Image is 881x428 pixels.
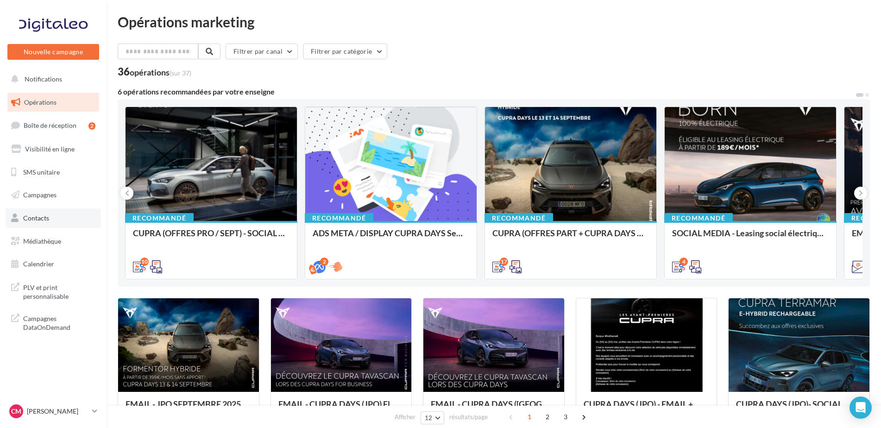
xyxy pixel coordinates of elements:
span: 1 [522,409,537,424]
button: Nouvelle campagne [7,44,99,60]
div: 17 [500,258,508,266]
div: 2 [320,258,328,266]
div: Recommandé [305,213,373,223]
div: EMAIL - CUPRA DAYS (JPO) Fleet Générique [278,399,404,418]
div: ADS META / DISPLAY CUPRA DAYS Septembre 2025 [313,228,469,247]
span: CM [11,407,21,416]
button: Filtrer par catégorie [303,44,387,59]
div: Recommandé [664,213,733,223]
div: opérations [130,68,191,76]
p: [PERSON_NAME] [27,407,88,416]
span: 2 [540,409,555,424]
div: CUPRA DAYS (JPO) - EMAIL + SMS [584,399,710,418]
a: Boîte de réception2 [6,115,101,135]
span: résultats/page [449,413,488,422]
div: CUPRA DAYS (JPO)- SOCIAL MEDIA [736,399,862,418]
div: 2 [88,122,95,130]
a: SMS unitaire [6,163,101,182]
div: Opérations marketing [118,15,870,29]
a: Calendrier [6,254,101,274]
span: 12 [425,414,433,422]
a: Médiathèque [6,232,101,251]
a: CM [PERSON_NAME] [7,403,99,420]
span: PLV et print personnalisable [23,281,95,301]
div: 6 opérations recommandées par votre enseigne [118,88,855,95]
span: Campagnes [23,191,57,199]
span: 3 [558,409,573,424]
span: Contacts [23,214,49,222]
div: Open Intercom Messenger [850,397,872,419]
a: Contacts [6,208,101,228]
span: (sur 37) [170,69,191,77]
span: Visibilité en ligne [25,145,75,153]
span: Médiathèque [23,237,61,245]
button: Filtrer par canal [226,44,298,59]
a: Campagnes DataOnDemand [6,308,101,336]
span: Afficher [395,413,415,422]
span: Calendrier [23,260,54,268]
span: SMS unitaire [23,168,60,176]
a: Opérations [6,93,101,112]
div: SOCIAL MEDIA - Leasing social électrique - CUPRA Born [672,228,829,247]
a: Visibilité en ligne [6,139,101,159]
a: PLV et print personnalisable [6,277,101,305]
div: 10 [140,258,149,266]
div: EMAIL - CUPRA DAYS ([GEOGRAPHIC_DATA]) Private Générique [431,399,557,418]
span: Notifications [25,75,62,83]
div: CUPRA (OFFRES PART + CUPRA DAYS / SEPT) - SOCIAL MEDIA [492,228,649,247]
button: Notifications [6,69,97,89]
button: 12 [421,411,444,424]
div: Recommandé [125,213,194,223]
a: Campagnes [6,185,101,205]
div: CUPRA (OFFRES PRO / SEPT) - SOCIAL MEDIA [133,228,289,247]
span: Opérations [24,98,57,106]
div: 4 [680,258,688,266]
span: Boîte de réception [24,121,76,129]
span: Campagnes DataOnDemand [23,312,95,332]
div: Recommandé [485,213,553,223]
div: EMAIL - JPO SEPTEMBRE 2025 [126,399,252,418]
div: 36 [118,67,191,77]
